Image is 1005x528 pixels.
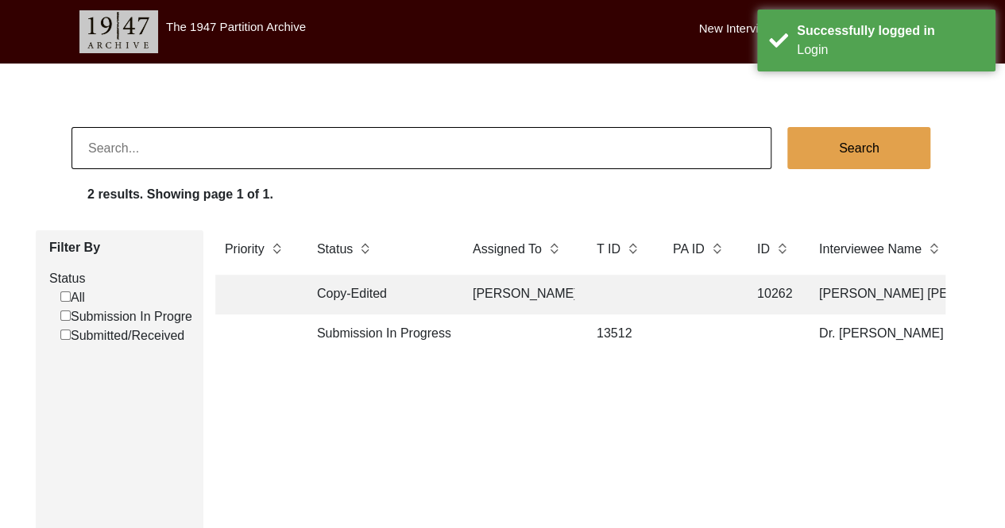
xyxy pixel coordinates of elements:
button: Search [787,127,930,169]
img: sort-button.png [711,240,722,257]
img: header-logo.png [79,10,158,53]
label: PA ID [673,240,705,259]
img: sort-button.png [359,240,370,257]
input: All [60,291,71,302]
td: Copy-Edited [307,275,450,314]
label: Assigned To [473,240,542,259]
img: sort-button.png [548,240,559,257]
label: T ID [597,240,620,259]
td: 10262 [748,275,797,314]
label: ID [757,240,770,259]
label: Submitted/Received [60,326,184,345]
td: 13512 [587,314,651,354]
label: Status [317,240,353,259]
td: [PERSON_NAME] [PERSON_NAME] [810,275,968,314]
img: sort-button.png [271,240,282,257]
img: sort-button.png [776,240,787,257]
label: All [60,288,85,307]
td: [PERSON_NAME] [463,275,574,314]
label: Status [49,269,191,288]
div: Login [797,40,984,60]
input: Submitted/Received [60,330,71,340]
img: sort-button.png [627,240,638,257]
label: 2 results. Showing page 1 of 1. [87,185,273,204]
div: Successfully logged in [797,21,984,40]
input: Search... [72,127,771,169]
label: Submission In Progress [60,307,205,326]
label: New Interview [699,20,774,38]
td: Submission In Progress [307,314,450,354]
img: sort-button.png [928,240,939,257]
td: Dr. [PERSON_NAME] [810,314,968,354]
label: The 1947 Partition Archive [166,20,306,33]
input: Submission In Progress [60,310,71,321]
label: Priority [225,240,265,259]
label: Filter By [49,238,191,257]
label: Interviewee Name [819,240,922,259]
